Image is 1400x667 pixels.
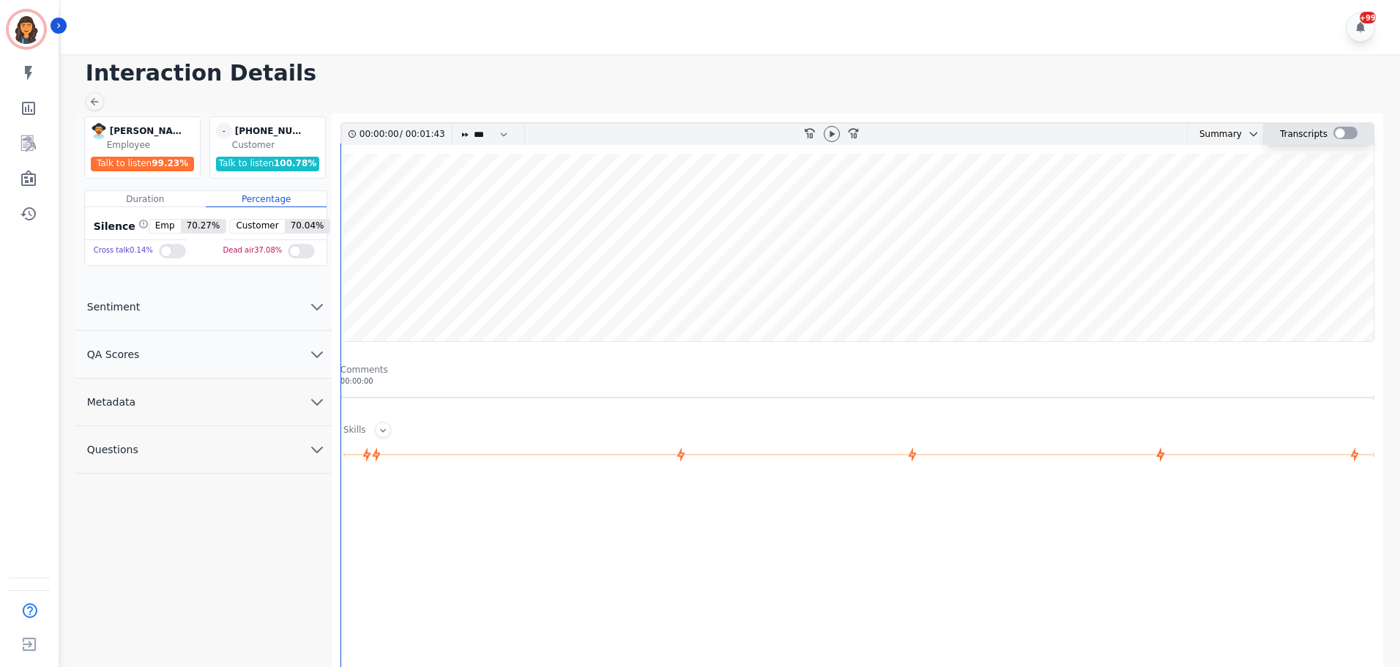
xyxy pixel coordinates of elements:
[181,220,226,233] span: 70.27 %
[340,364,1374,376] div: Comments
[86,60,1385,86] h1: Interaction Details
[9,12,44,47] img: Bordered avatar
[75,331,332,379] button: QA Scores chevron down
[107,139,197,151] div: Employee
[285,220,330,233] span: 70.04 %
[75,442,150,457] span: Questions
[75,426,332,474] button: Questions chevron down
[308,441,326,458] svg: chevron down
[340,376,1374,387] div: 00:00:00
[149,220,181,233] span: Emp
[75,347,152,362] span: QA Scores
[223,240,283,261] div: Dead air 37.08 %
[1242,128,1259,140] button: chevron down
[308,393,326,411] svg: chevron down
[91,157,195,171] div: Talk to listen
[216,157,320,171] div: Talk to listen
[232,139,322,151] div: Customer
[343,424,366,438] div: Skills
[91,219,149,234] div: Silence
[216,123,232,139] span: -
[1280,124,1328,145] div: Transcripts
[308,298,326,316] svg: chevron down
[1188,124,1242,145] div: Summary
[206,191,327,207] div: Percentage
[274,158,316,168] span: 100.78 %
[308,346,326,363] svg: chevron down
[75,395,147,409] span: Metadata
[360,124,400,145] div: 00:00:00
[235,123,308,139] div: [PHONE_NUMBER]
[85,191,206,207] div: Duration
[1360,12,1376,23] div: +99
[75,283,332,331] button: Sentiment chevron down
[75,299,152,314] span: Sentiment
[1248,128,1259,140] svg: chevron down
[230,220,284,233] span: Customer
[110,123,183,139] div: [PERSON_NAME]
[403,124,443,145] div: 00:01:43
[152,158,188,168] span: 99.23 %
[360,124,449,145] div: /
[75,379,332,426] button: Metadata chevron down
[94,240,153,261] div: Cross talk 0.14 %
